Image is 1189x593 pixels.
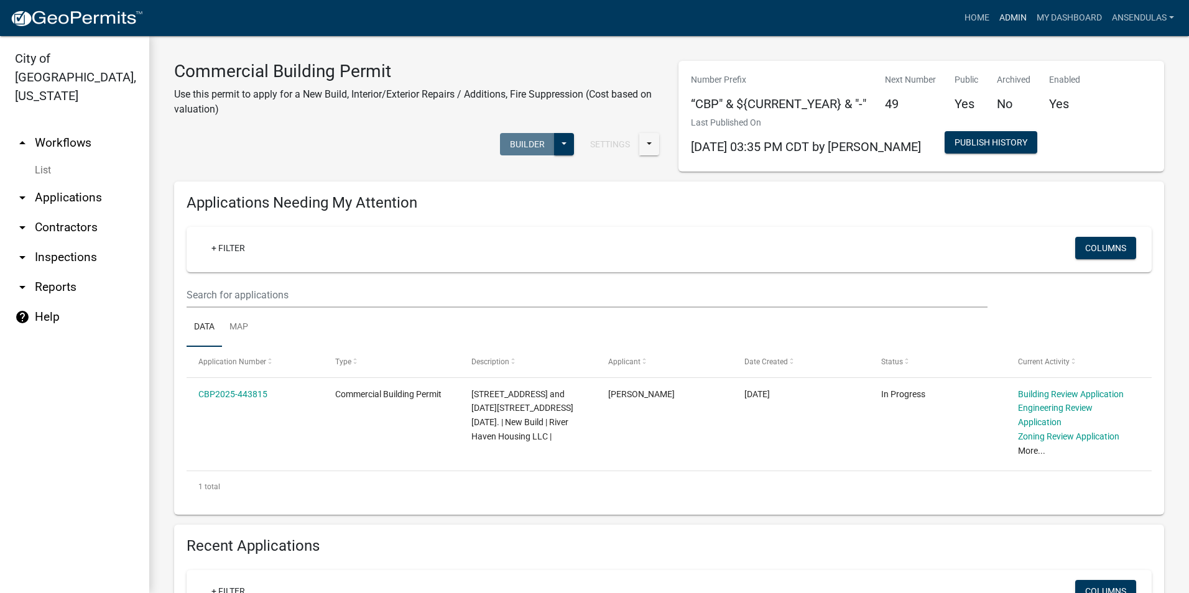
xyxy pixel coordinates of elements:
p: Last Published On [691,116,921,129]
span: [DATE] 03:35 PM CDT by [PERSON_NAME] [691,139,921,154]
a: My Dashboard [1032,6,1107,30]
i: arrow_drop_down [15,220,30,235]
h4: Recent Applications [187,537,1152,555]
button: Settings [580,133,640,155]
span: Description [471,357,509,366]
h4: Applications Needing My Attention [187,194,1152,212]
h5: Yes [955,96,978,111]
p: Public [955,73,978,86]
button: Publish History [945,131,1037,154]
datatable-header-cell: Date Created [733,347,869,377]
input: Search for applications [187,282,988,308]
span: Applicant [608,357,641,366]
h5: “CBP" & ${CURRENT_YEAR} & "-" [691,96,866,111]
span: Commercial Building Permit [335,389,442,399]
span: Application Number [198,357,266,366]
span: Status [881,357,903,366]
span: Current Activity [1018,357,1070,366]
span: 07/01/2025 [744,389,770,399]
h5: No [997,96,1030,111]
a: Home [960,6,994,30]
h5: 49 [885,96,936,111]
h5: Yes [1049,96,1080,111]
i: arrow_drop_down [15,250,30,265]
wm-modal-confirm: Workflow Publish History [945,139,1037,149]
button: Columns [1075,237,1136,259]
i: arrow_drop_up [15,136,30,150]
button: Builder [500,133,555,155]
i: arrow_drop_down [15,190,30,205]
i: arrow_drop_down [15,280,30,295]
datatable-header-cell: Application Number [187,347,323,377]
div: 1 total [187,471,1152,502]
i: help [15,310,30,324]
a: Building Review Application [1018,389,1124,399]
p: Number Prefix [691,73,866,86]
span: Dean Madagan [608,389,675,399]
datatable-header-cell: Type [323,347,460,377]
span: In Progress [881,389,925,399]
a: Engineering Review Application [1018,403,1093,427]
datatable-header-cell: Applicant [596,347,733,377]
a: + Filter [201,237,255,259]
p: Use this permit to apply for a New Build, Interior/Exterior Repairs / Additions, Fire Suppression... [174,87,660,117]
span: Date Created [744,357,788,366]
datatable-header-cell: Current Activity [1006,347,1142,377]
p: Next Number [885,73,936,86]
a: Zoning Review Application [1018,431,1119,441]
span: Type [335,357,351,366]
a: More... [1018,446,1045,456]
h3: Commercial Building Permit [174,61,660,82]
span: 1800 North Highland Avenue and 1425-1625 Maplewood Drive. | New Build | River Haven Housing LLC | [471,389,573,441]
p: Enabled [1049,73,1080,86]
datatable-header-cell: Description [460,347,596,377]
a: ansendulas [1107,6,1179,30]
datatable-header-cell: Status [869,347,1006,377]
p: Archived [997,73,1030,86]
a: Data [187,308,222,347]
a: Map [222,308,256,347]
a: Admin [994,6,1032,30]
a: CBP2025-443815 [198,389,267,399]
